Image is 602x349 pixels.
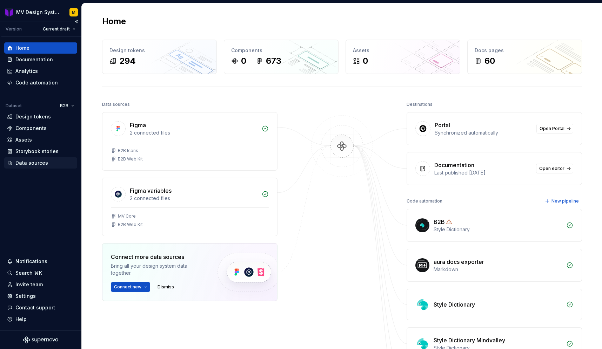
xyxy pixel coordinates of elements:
[15,293,36,300] div: Settings
[102,100,130,109] div: Data sources
[158,284,174,290] span: Dismiss
[40,24,79,34] button: Current draft
[154,282,177,292] button: Dismiss
[130,121,146,129] div: Figma
[118,148,138,153] div: B2B Icons
[266,55,281,67] div: 673
[15,45,29,52] div: Home
[15,68,38,75] div: Analytics
[15,148,59,155] div: Storybook stories
[15,125,47,132] div: Components
[15,159,48,166] div: Data sources
[118,156,143,162] div: B2B Web Kit
[241,55,246,67] div: 0
[543,196,582,206] button: New pipeline
[4,146,77,157] a: Storybook stories
[6,103,22,109] div: Dataset
[15,56,53,63] div: Documentation
[15,136,32,143] div: Assets
[231,47,331,54] div: Components
[4,256,77,267] button: Notifications
[4,290,77,302] a: Settings
[72,9,75,15] div: M
[60,103,68,109] span: B2B
[111,253,206,261] div: Connect more data sources
[4,54,77,65] a: Documentation
[109,47,209,54] div: Design tokens
[407,100,433,109] div: Destinations
[119,55,136,67] div: 294
[536,164,573,173] a: Open editor
[16,9,61,16] div: MV Design System
[15,316,27,323] div: Help
[4,42,77,54] a: Home
[102,178,277,236] a: Figma variables2 connected filesMV CoreB2B Web Kit
[434,266,562,273] div: Markdown
[435,129,532,136] div: Synchronized automatically
[23,336,58,343] svg: Supernova Logo
[353,47,453,54] div: Assets
[43,26,70,32] span: Current draft
[1,5,80,20] button: MV Design SystemM
[4,66,77,77] a: Analytics
[15,79,58,86] div: Code automation
[434,258,484,266] div: aura docs exporter
[540,126,564,131] span: Open Portal
[435,121,450,129] div: Portal
[536,124,573,134] a: Open Portal
[434,300,475,309] div: Style Dictionary
[4,279,77,290] a: Invite team
[4,123,77,134] a: Components
[118,213,136,219] div: MV Core
[4,134,77,145] a: Assets
[15,269,42,276] div: Search ⌘K
[130,195,257,202] div: 2 connected files
[434,161,474,169] div: Documentation
[57,101,77,111] button: B2B
[130,129,257,136] div: 2 connected files
[15,304,55,311] div: Contact support
[4,157,77,169] a: Data sources
[434,336,505,344] div: Style Dictionary Mindvalley
[224,40,339,74] a: Components0673
[15,113,51,120] div: Design tokens
[4,314,77,325] button: Help
[475,47,575,54] div: Docs pages
[111,282,150,292] button: Connect new
[4,302,77,313] button: Contact support
[4,267,77,279] button: Search ⌘K
[102,112,277,171] a: Figma2 connected filesB2B IconsB2B Web Kit
[118,222,143,227] div: B2B Web Kit
[551,198,579,204] span: New pipeline
[346,40,460,74] a: Assets0
[102,40,217,74] a: Design tokens294
[434,226,562,233] div: Style Dictionary
[15,281,43,288] div: Invite team
[72,16,81,26] button: Collapse sidebar
[539,166,564,171] span: Open editor
[6,26,22,32] div: Version
[434,169,532,176] div: Last published [DATE]
[5,8,13,16] img: b3ac2a31-7ea9-4fd1-9cb6-08b90a735998.png
[111,262,206,276] div: Bring all your design system data together.
[467,40,582,74] a: Docs pages60
[363,55,368,67] div: 0
[434,218,445,226] div: B2B
[102,16,126,27] h2: Home
[114,284,141,290] span: Connect new
[4,111,77,122] a: Design tokens
[15,258,47,265] div: Notifications
[407,196,442,206] div: Code automation
[130,186,172,195] div: Figma variables
[4,77,77,88] a: Code automation
[484,55,495,67] div: 60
